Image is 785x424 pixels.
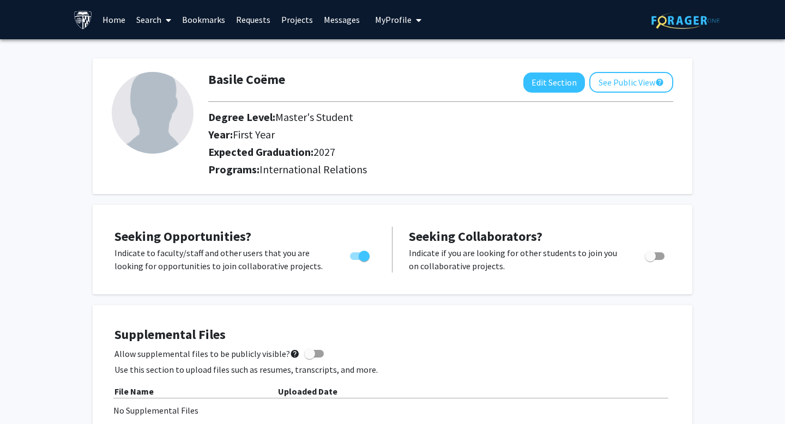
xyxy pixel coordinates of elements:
div: Toggle [641,246,671,263]
p: Indicate to faculty/staff and other users that you are looking for opportunities to join collabor... [114,246,329,272]
a: Messages [318,1,365,39]
img: ForagerOne Logo [651,12,720,29]
img: Johns Hopkins University Logo [74,10,93,29]
iframe: Chat [8,375,46,416]
div: No Supplemental Files [113,404,672,417]
h4: Supplemental Files [114,327,671,343]
p: Use this section to upload files such as resumes, transcripts, and more. [114,363,671,376]
button: See Public View [589,72,673,93]
a: Search [131,1,177,39]
span: Allow supplemental files to be publicly visible? [114,347,300,360]
img: Profile Picture [112,72,194,154]
p: Indicate if you are looking for other students to join you on collaborative projects. [409,246,624,272]
h2: Degree Level: [208,111,579,124]
div: Toggle [346,246,376,263]
a: Projects [276,1,318,39]
span: International Relations [259,162,367,176]
span: First Year [233,128,275,141]
h1: Basile Coëme [208,72,285,88]
span: Seeking Opportunities? [114,228,251,245]
span: Seeking Collaborators? [409,228,542,245]
span: Master's Student [275,110,353,124]
mat-icon: help [655,76,664,89]
h2: Expected Graduation: [208,146,579,159]
span: My Profile [375,14,412,25]
a: Requests [231,1,276,39]
button: Edit Section [523,72,585,93]
b: File Name [114,386,154,397]
mat-icon: help [290,347,300,360]
b: Uploaded Date [278,386,337,397]
span: 2027 [313,145,335,159]
a: Bookmarks [177,1,231,39]
a: Home [97,1,131,39]
h2: Year: [208,128,579,141]
h2: Programs: [208,163,673,176]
